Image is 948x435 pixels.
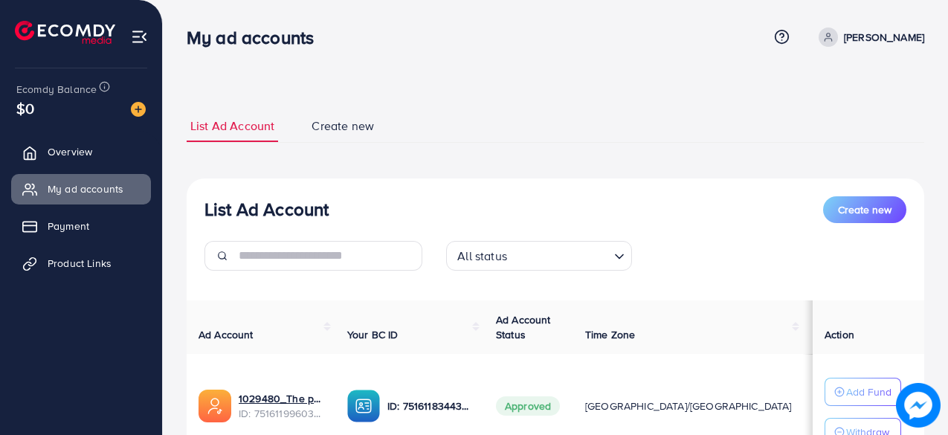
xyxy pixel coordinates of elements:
[813,28,924,47] a: [PERSON_NAME]
[11,174,151,204] a: My ad accounts
[11,211,151,241] a: Payment
[347,327,399,342] span: Your BC ID
[131,102,146,117] img: image
[48,144,92,159] span: Overview
[825,378,901,406] button: Add Fund
[846,383,891,401] p: Add Fund
[187,27,326,48] h3: My ad accounts
[11,137,151,167] a: Overview
[585,327,635,342] span: Time Zone
[825,327,854,342] span: Action
[312,117,374,135] span: Create new
[239,391,323,406] a: 1029480_The primes Store Tiktok Ad Account_1749983053900
[823,196,906,223] button: Create new
[11,248,151,278] a: Product Links
[844,28,924,46] p: [PERSON_NAME]
[387,397,472,415] p: ID: 7516118344312864769
[838,202,891,217] span: Create new
[585,399,792,413] span: [GEOGRAPHIC_DATA]/[GEOGRAPHIC_DATA]
[496,312,551,342] span: Ad Account Status
[239,406,323,421] span: ID: 7516119960360484880
[131,28,148,45] img: menu
[347,390,380,422] img: ic-ba-acc.ded83a64.svg
[48,256,112,271] span: Product Links
[454,245,510,267] span: All status
[15,21,115,44] img: logo
[48,219,89,233] span: Payment
[190,117,274,135] span: List Ad Account
[199,327,254,342] span: Ad Account
[512,242,608,267] input: Search for option
[16,82,97,97] span: Ecomdy Balance
[496,396,560,416] span: Approved
[204,199,329,220] h3: List Ad Account
[16,97,34,119] span: $0
[896,383,941,428] img: image
[239,391,323,422] div: <span class='underline'>1029480_The primes Store Tiktok Ad Account_1749983053900</span></br>75161...
[199,390,231,422] img: ic-ads-acc.e4c84228.svg
[446,241,632,271] div: Search for option
[48,181,123,196] span: My ad accounts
